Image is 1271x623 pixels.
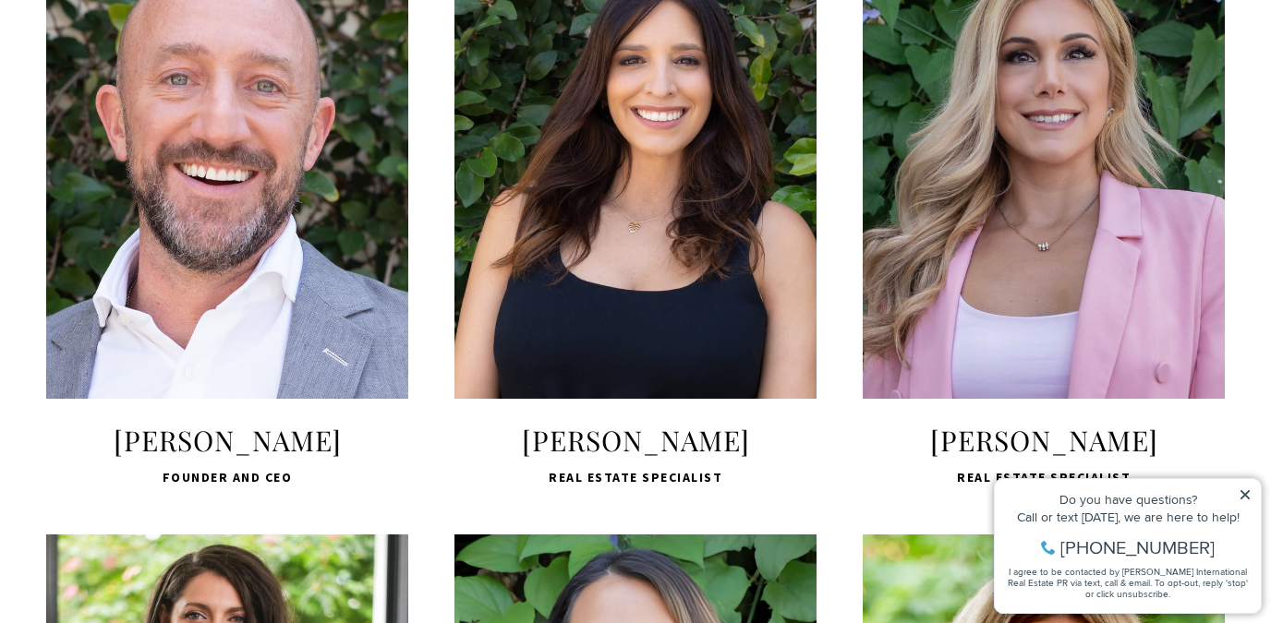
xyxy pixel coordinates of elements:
span: Founder and CEO [46,466,408,488]
span: [PHONE_NUMBER] [76,87,230,105]
span: [PERSON_NAME] [454,422,817,459]
div: Do you have questions? [19,42,267,54]
span: Real Estate Specialist [863,466,1225,488]
span: I agree to be contacted by [PERSON_NAME] International Real Estate PR via text, call & email. To ... [23,114,263,149]
span: [PERSON_NAME] [46,422,408,459]
div: Call or text [DATE], we are here to help! [19,59,267,72]
span: Real Estate Specialist [454,466,817,488]
span: [PERSON_NAME] [863,422,1225,459]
